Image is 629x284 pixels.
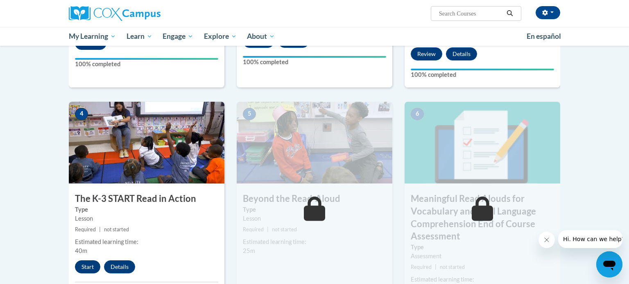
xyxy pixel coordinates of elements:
div: Lesson [243,214,386,223]
button: Start [75,260,100,273]
img: Cox Campus [69,6,161,21]
label: 100% completed [411,70,554,79]
span: | [99,226,101,233]
span: Explore [204,31,237,41]
span: Required [75,226,96,233]
span: Learn [127,31,152,41]
div: Your progress [75,58,218,60]
label: Type [75,205,218,214]
input: Search Courses [438,9,504,18]
a: About [242,27,281,46]
a: Engage [157,27,199,46]
a: Learn [121,27,158,46]
span: Required [411,264,432,270]
span: not started [440,264,465,270]
span: | [435,264,437,270]
div: Your progress [243,56,386,58]
a: En español [521,28,566,45]
button: Search [504,9,516,18]
a: My Learning [63,27,121,46]
span: not started [272,226,297,233]
iframe: Message from company [558,230,622,248]
span: My Learning [69,31,116,41]
div: Estimated learning time: [243,237,386,246]
span: En español [527,32,561,40]
h3: The K-3 START Read in Action [69,192,224,205]
span: | [267,226,269,233]
img: Course Image [405,102,560,183]
label: 100% completed [243,58,386,67]
div: Estimated learning time: [411,275,554,284]
label: Type [411,243,554,252]
button: Details [446,47,477,60]
span: Hi. How can we help? [5,6,66,12]
iframe: Close message [538,232,555,248]
div: Main menu [57,27,572,46]
label: Type [243,205,386,214]
span: 6 [411,108,424,120]
div: Estimated learning time: [75,237,218,246]
label: 100% completed [75,60,218,69]
h3: Beyond the Read-Aloud [237,192,392,205]
span: Engage [163,31,193,41]
h3: Meaningful Read Alouds for Vocabulary and Oral Language Comprehension End of Course Assessment [405,192,560,243]
a: Explore [199,27,242,46]
button: Details [104,260,135,273]
div: Assessment [411,252,554,261]
span: 5 [243,108,256,120]
span: 40m [75,247,87,254]
span: Required [243,226,264,233]
span: 4 [75,108,88,120]
button: Review [411,47,442,60]
div: Lesson [75,214,218,223]
span: not started [104,226,129,233]
div: Your progress [411,69,554,70]
button: Account Settings [536,6,560,19]
a: Cox Campus [69,6,224,21]
img: Course Image [69,102,224,183]
span: 25m [243,247,255,254]
iframe: Button to launch messaging window [596,251,622,277]
span: About [247,31,275,41]
img: Course Image [237,102,392,183]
